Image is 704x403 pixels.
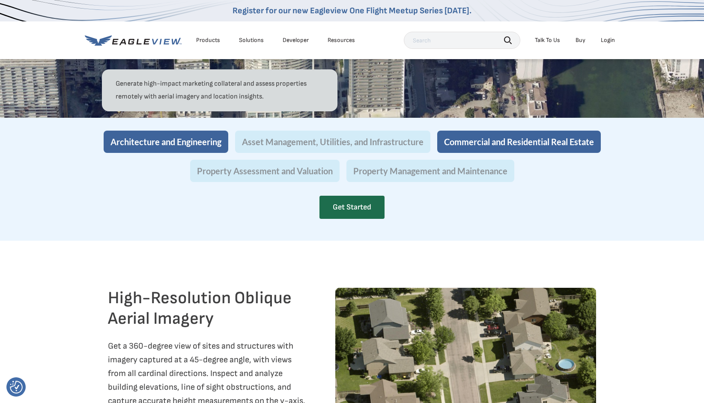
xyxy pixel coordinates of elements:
div: Resources [328,36,355,44]
a: Register for our new Eagleview One Flight Meetup Series [DATE]. [233,6,471,16]
div: Talk To Us [535,36,560,44]
a: Get Started [319,196,385,219]
button: Property Assessment and Valuation [190,160,340,182]
img: Revisit consent button [10,381,23,394]
p: Generate high-impact marketing collateral and assess properties remotely with aerial imagery and ... [116,78,324,103]
a: Buy [576,36,585,44]
h2: High-Resolution Oblique Aerial Imagery [108,288,308,329]
button: Asset Management, Utilities, and Infrastructure [235,131,430,153]
button: Architecture and Engineering [104,131,228,153]
input: Search [404,32,520,49]
div: Login [601,36,615,44]
button: Property Management and Maintenance [346,160,514,182]
div: Products [196,36,220,44]
button: Consent Preferences [10,381,23,394]
a: Developer [283,36,309,44]
div: Solutions [239,36,264,44]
